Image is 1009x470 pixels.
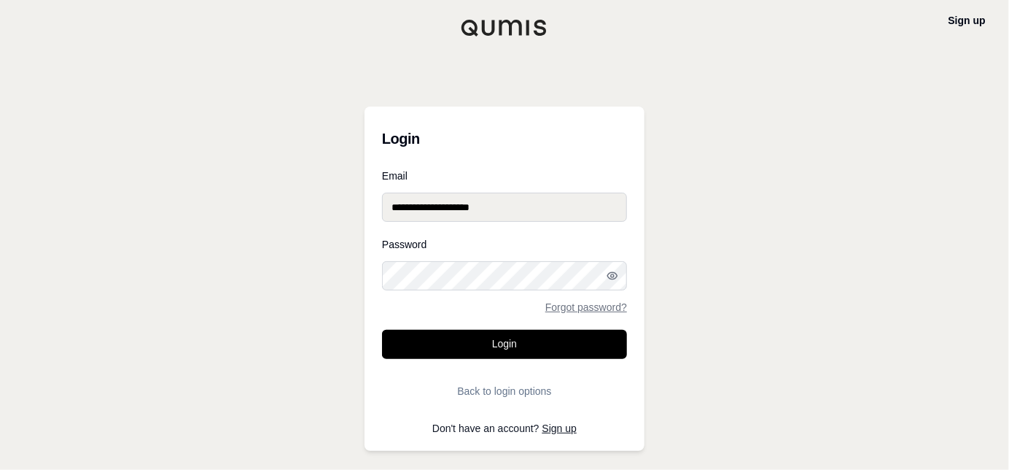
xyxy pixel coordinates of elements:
label: Password [382,239,627,250]
a: Sign up [948,15,986,26]
button: Back to login options [382,377,627,406]
a: Sign up [542,423,577,434]
label: Email [382,171,627,181]
img: Qumis [461,19,548,36]
a: Forgot password? [545,302,627,312]
h3: Login [382,124,627,153]
p: Don't have an account? [382,423,627,434]
button: Login [382,330,627,359]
